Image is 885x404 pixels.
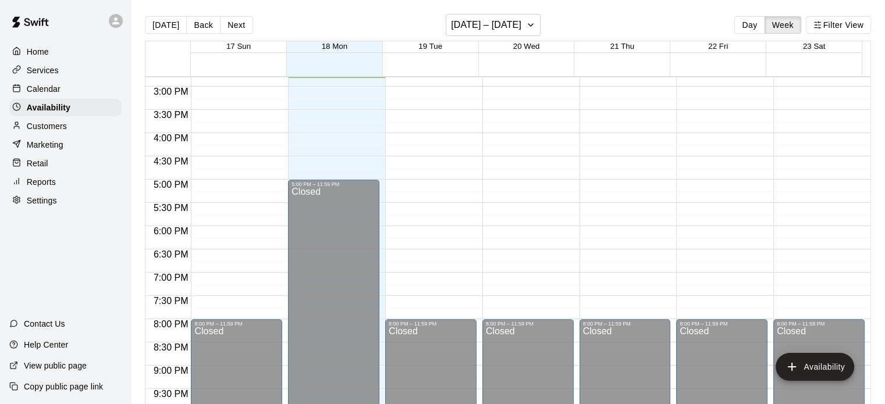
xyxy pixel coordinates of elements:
[151,342,191,352] span: 8:30 PM
[151,110,191,120] span: 3:30 PM
[765,16,801,34] button: Week
[9,80,122,98] a: Calendar
[186,16,221,34] button: Back
[27,65,59,76] p: Services
[151,226,191,236] span: 6:00 PM
[9,192,122,209] a: Settings
[145,16,187,34] button: [DATE]
[27,46,49,58] p: Home
[151,180,191,190] span: 5:00 PM
[151,203,191,213] span: 5:30 PM
[151,389,191,399] span: 9:30 PM
[24,381,103,392] p: Copy public page link
[24,360,87,371] p: View public page
[27,158,48,169] p: Retail
[151,273,191,283] span: 7:00 PM
[151,133,191,143] span: 4:00 PM
[27,83,61,95] p: Calendar
[583,321,667,327] div: 8:00 PM – 11:59 PM
[24,339,68,351] p: Help Center
[194,321,279,327] div: 8:00 PM – 11:59 PM
[680,321,764,327] div: 8:00 PM – 11:59 PM
[513,42,540,51] button: 20 Wed
[151,319,191,329] span: 8:00 PM
[151,156,191,166] span: 4:30 PM
[9,43,122,60] a: Home
[151,249,191,259] span: 6:30 PM
[226,42,251,51] button: 17 Sun
[708,42,728,51] button: 22 Fri
[446,14,541,36] button: [DATE] – [DATE]
[220,16,253,34] button: Next
[27,176,56,188] p: Reports
[9,117,122,135] a: Customers
[9,99,122,116] a: Availability
[418,42,442,51] button: 19 Tue
[610,42,634,51] button: 21 Thu
[9,62,122,79] a: Services
[151,296,191,306] span: 7:30 PM
[151,366,191,376] span: 9:00 PM
[777,321,861,327] div: 8:00 PM – 11:59 PM
[9,173,122,191] a: Reports
[486,321,570,327] div: 8:00 PM – 11:59 PM
[389,321,473,327] div: 8:00 PM – 11:59 PM
[806,16,871,34] button: Filter View
[9,155,122,172] a: Retail
[27,120,67,132] p: Customers
[776,353,854,381] button: add
[451,17,521,33] h6: [DATE] – [DATE]
[803,42,826,51] button: 23 Sat
[27,195,57,206] p: Settings
[24,318,65,330] p: Contact Us
[27,102,70,113] p: Availability
[151,87,191,96] span: 3:00 PM
[292,181,376,187] div: 5:00 PM – 11:59 PM
[322,42,347,51] button: 18 Mon
[9,136,122,153] a: Marketing
[27,139,63,151] p: Marketing
[734,16,765,34] button: Day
